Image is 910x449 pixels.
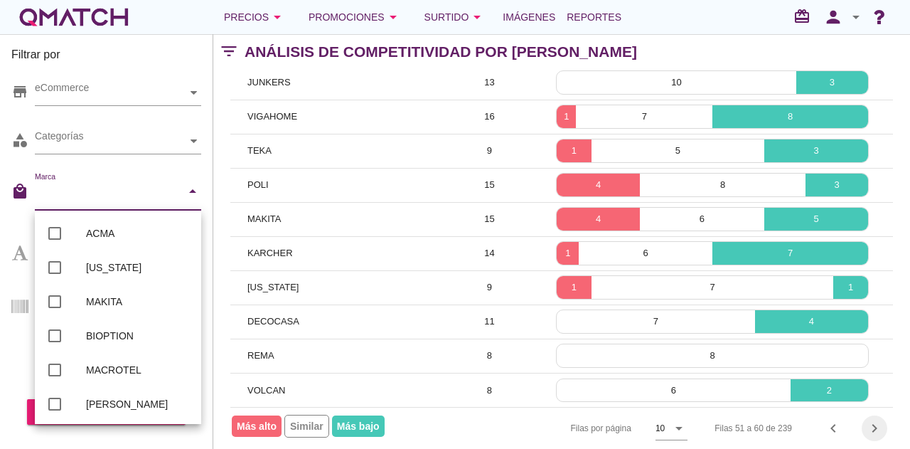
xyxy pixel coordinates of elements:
[469,9,486,26] i: arrow_drop_down
[232,416,282,437] span: Más alto
[557,110,576,124] p: 1
[497,3,561,31] a: Imágenes
[247,111,297,122] span: VIGAHOME
[805,178,868,192] p: 3
[447,100,532,134] td: 16
[447,270,532,305] td: 9
[567,9,621,26] span: Reportes
[862,416,887,441] button: Next page
[793,8,816,25] i: redeem
[557,246,579,260] p: 1
[557,349,868,363] p: 8
[764,212,868,226] p: 5
[796,75,868,90] p: 3
[247,282,299,292] span: [US_STATE]
[825,420,842,437] i: chevron_left
[670,420,687,437] i: arrow_drop_down
[297,3,413,31] button: Promociones
[284,415,329,438] span: Similar
[247,350,274,361] span: REMA
[184,183,201,200] i: arrow_drop_down
[269,9,286,26] i: arrow_drop_down
[27,399,186,425] button: buscar
[86,361,190,379] div: MACROTEL
[655,422,665,435] div: 10
[213,3,297,31] button: Precios
[17,3,131,31] a: white-qmatch-logo
[86,259,190,276] div: [US_STATE]
[213,51,245,52] i: filter_list
[640,212,764,226] p: 6
[447,134,532,168] td: 9
[591,280,834,295] p: 7
[247,77,291,88] span: JUNKERS
[413,3,498,31] button: Surtido
[447,236,532,270] td: 14
[86,293,190,310] div: MAKITA
[447,305,532,339] td: 11
[247,316,299,327] span: DECOCASA
[576,110,712,124] p: 7
[791,384,868,398] p: 2
[11,46,201,69] h3: Filtrar por
[755,315,868,329] p: 4
[86,327,190,344] div: BIOPTION
[833,280,868,295] p: 1
[447,65,532,100] td: 13
[447,339,532,373] td: 8
[591,144,764,158] p: 5
[819,7,847,27] i: person
[557,384,790,398] p: 6
[557,144,591,158] p: 1
[429,408,688,449] div: Filas por página
[309,9,402,26] div: Promociones
[447,202,532,236] td: 15
[385,9,402,26] i: arrow_drop_down
[11,83,28,100] i: store
[847,9,864,26] i: arrow_drop_down
[247,385,285,396] span: VOLCAN
[247,213,281,224] span: MAKITA
[86,225,190,242] div: ACMA
[247,145,272,156] span: TEKA
[557,280,591,295] p: 1
[245,41,637,63] h2: Análisis de competitividad por [PERSON_NAME]
[712,110,868,124] p: 8
[447,373,532,407] td: 8
[247,179,269,190] span: POLI
[11,183,28,200] i: local_mall
[820,416,846,441] button: Previous page
[503,9,555,26] span: Imágenes
[866,420,883,437] i: chevron_right
[712,246,868,260] p: 7
[224,9,286,26] div: Precios
[247,248,293,258] span: KARCHER
[764,144,868,158] p: 3
[11,132,28,149] i: category
[332,416,385,437] span: Más bajo
[424,9,486,26] div: Surtido
[714,422,792,435] div: Filas 51 a 60 de 239
[557,178,640,192] p: 4
[579,246,712,260] p: 6
[557,212,640,226] p: 4
[561,3,627,31] a: Reportes
[86,396,190,413] div: [PERSON_NAME]
[557,75,796,90] p: 10
[557,315,755,329] p: 7
[640,178,806,192] p: 8
[447,168,532,202] td: 15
